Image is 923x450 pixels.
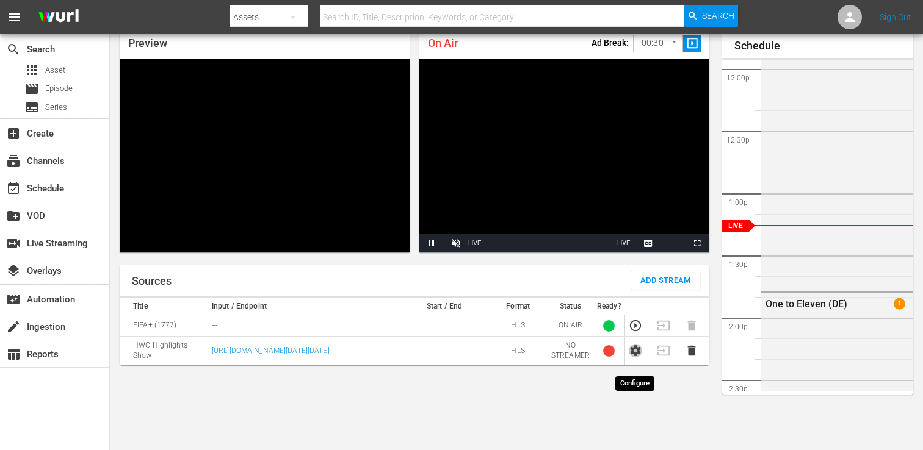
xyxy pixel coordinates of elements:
p: Ad Break: [592,38,629,48]
td: ON AIR [548,315,593,337]
span: slideshow_sharp [686,37,700,51]
button: Captions [636,234,661,252]
span: Asset [24,63,39,77]
th: Title [120,298,208,315]
span: Preview [128,37,167,49]
span: Series [45,101,67,113]
div: 00:30 [633,32,683,55]
span: On Air [428,37,458,49]
button: Fullscreen [685,234,709,252]
span: Overlays [6,263,21,278]
button: Add Stream [631,271,700,290]
td: HLS [488,315,548,337]
a: Sign Out [880,12,911,22]
button: Picture-in-Picture [661,234,685,252]
button: Unmute [444,234,468,252]
span: Episode [45,82,73,95]
div: Video Player [120,59,410,252]
button: Preview Stream [629,319,642,332]
div: Video Player [419,59,709,252]
span: Series [24,100,39,115]
div: LIVE [468,234,482,252]
h1: Sources [132,275,172,287]
button: Seek to live, currently playing live [612,234,636,252]
a: [URL][DOMAIN_NAME][DATE][DATE] [212,346,330,355]
button: Delete [685,344,698,357]
span: VOD [6,209,21,223]
th: Start / End [400,298,489,315]
div: One to Eleven (DE) [766,298,858,310]
span: LIVE [617,240,631,246]
img: ans4CAIJ8jUAAAAAAAAAAAAAAAAAAAAAAAAgQb4GAAAAAAAAAAAAAAAAAAAAAAAAJMjXAAAAAAAAAAAAAAAAAAAAAAAAgAT5G... [29,3,88,32]
td: HLS [488,337,548,365]
span: Search [702,5,734,27]
td: --- [208,315,400,337]
span: menu [7,10,22,24]
span: Reports [6,347,21,362]
span: 1 [894,298,905,310]
span: Ingestion [6,320,21,334]
th: Input / Endpoint [208,298,400,315]
td: NO STREAMER [548,337,593,365]
span: Add Stream [640,274,691,288]
th: Ready? [593,298,625,315]
button: Pause [419,234,444,252]
h1: Schedule [734,40,913,52]
span: Automation [6,292,21,307]
span: Episode [24,82,39,96]
span: Channels [6,154,21,168]
span: Create [6,126,21,141]
span: Schedule [6,181,21,196]
th: Format [488,298,548,315]
span: Live Streaming [6,236,21,251]
th: Status [548,298,593,315]
td: HWC Highlights Show [120,337,208,365]
span: Search [6,42,21,57]
span: Asset [45,64,65,76]
button: Search [684,5,738,27]
td: FIFA+ (1777) [120,315,208,337]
